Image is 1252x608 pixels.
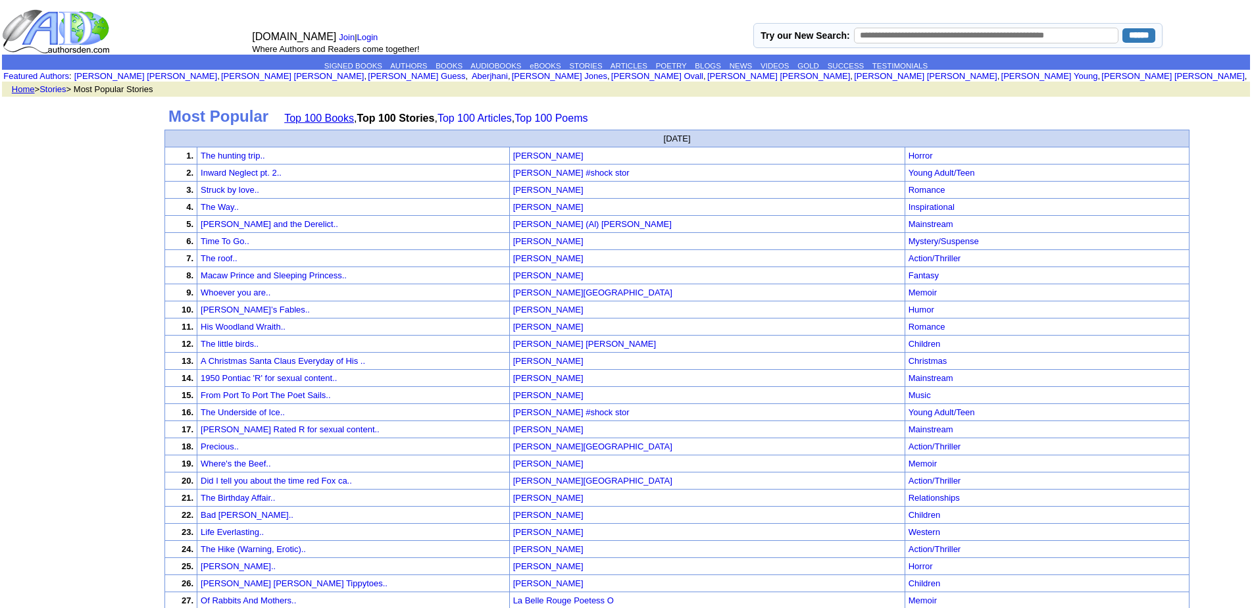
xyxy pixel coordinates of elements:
[186,202,193,212] font: 4.
[201,151,265,161] a: The hunting trip..
[182,305,193,315] font: 10.
[611,62,647,70] a: ARTICLES
[201,202,239,212] a: The Way..
[368,71,465,81] a: [PERSON_NAME] Guess
[201,510,293,520] a: Bad [PERSON_NAME]..
[468,73,469,80] font: i
[470,62,521,70] a: AUDIOBOOKS
[512,71,607,81] a: [PERSON_NAME] Jones
[252,44,419,54] font: Where Authors and Readers come together!
[909,544,961,554] a: Action/Thriller
[182,424,193,434] font: 17.
[5,84,153,94] font: > > Most Popular Stories
[695,62,721,70] a: BLOGS
[182,595,193,605] font: 27.
[513,202,584,212] font: [PERSON_NAME]
[201,305,310,315] a: [PERSON_NAME]’s Fables..
[513,510,584,520] font: [PERSON_NAME]
[201,373,337,383] a: 1950 Pontiac 'R' for sexual content..
[201,544,306,554] a: The Hike (Warning, Erotic)..
[186,219,193,229] font: 5.
[201,270,347,280] a: Macaw Prince and Sleeping Princess..
[909,356,947,366] a: Christmas
[1100,73,1101,80] font: i
[513,218,672,229] a: [PERSON_NAME] (Al) [PERSON_NAME]
[513,527,584,537] font: [PERSON_NAME]
[182,493,193,503] font: 21.
[872,62,928,70] a: TESTIMONIALS
[201,288,270,297] a: Whoever you are..
[182,527,193,537] font: 23.
[909,595,937,605] a: Memoir
[201,527,264,537] a: Life Everlasting..
[909,202,955,212] a: Inspirational
[390,62,427,70] a: AUTHORS
[513,560,584,571] a: [PERSON_NAME]
[513,235,584,246] a: [PERSON_NAME]
[513,492,584,503] a: [PERSON_NAME]
[909,288,937,297] a: Memoir
[324,62,382,70] a: SIGNED BOOKS
[761,62,789,70] a: VIDEOS
[513,423,584,434] a: [PERSON_NAME]
[513,544,584,554] font: [PERSON_NAME]
[511,73,512,80] font: i
[513,406,630,417] a: [PERSON_NAME] #shock stor
[182,561,193,571] font: 25.
[12,84,35,94] a: Home
[1247,73,1248,80] font: i
[284,113,597,124] font: , , ,
[182,339,193,349] font: 12.
[513,407,630,417] font: [PERSON_NAME] #shock stor
[74,71,1249,81] font: , , , , , , , , , ,
[201,322,286,332] a: His Woodland Wraith..
[513,339,656,349] font: [PERSON_NAME] [PERSON_NAME]
[797,62,819,70] a: GOLD
[569,62,602,70] a: STORIES
[186,288,193,297] font: 9.
[909,476,961,486] a: Action/Thriller
[252,31,336,42] font: [DOMAIN_NAME]
[513,595,614,605] font: La Belle Rouge Poetess O
[513,578,584,588] font: [PERSON_NAME]
[201,219,338,229] a: [PERSON_NAME] and the Derelict..
[186,236,193,246] font: 6.
[513,389,584,400] a: [PERSON_NAME]
[201,356,365,366] a: A Christmas Santa Claus Everyday of His ..
[182,442,193,451] font: 18.
[513,440,672,451] a: [PERSON_NAME][GEOGRAPHIC_DATA]
[909,236,979,246] a: Mystery/Suspense
[182,322,193,332] font: 11.
[909,459,937,469] a: Memoir
[909,493,960,503] a: Relationships
[436,62,463,70] a: BOOKS
[182,476,193,486] font: 20.
[182,390,193,400] font: 15.
[186,185,193,195] font: 3.
[513,561,584,571] font: [PERSON_NAME]
[513,338,656,349] a: [PERSON_NAME] [PERSON_NAME]
[513,356,584,366] font: [PERSON_NAME]
[1101,71,1244,81] a: [PERSON_NAME] [PERSON_NAME]
[221,71,364,81] a: [PERSON_NAME] [PERSON_NAME]
[513,303,584,315] a: [PERSON_NAME]
[513,185,584,195] font: [PERSON_NAME]
[513,322,584,332] font: [PERSON_NAME]
[201,595,296,605] a: Of Rabbits And Mothers..
[854,71,997,81] a: [PERSON_NAME] [PERSON_NAME]
[201,459,271,469] a: Where's the Beef..
[182,459,193,469] font: 19.
[513,269,584,280] a: [PERSON_NAME]
[339,32,382,42] font: |
[39,84,66,94] a: Stories
[656,62,687,70] a: POETRY
[357,32,378,42] a: Login
[513,270,584,280] font: [PERSON_NAME]
[201,390,331,400] a: From Port To Port The Poet Sails..
[168,107,268,125] b: Most Popular
[513,594,614,605] a: La Belle Rouge Poetess O
[909,253,961,263] a: Action/Thriller
[909,407,975,417] a: Young Adult/Teen
[201,168,282,178] a: Inward Neglect pt. 2..
[828,62,864,70] a: SUCCESS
